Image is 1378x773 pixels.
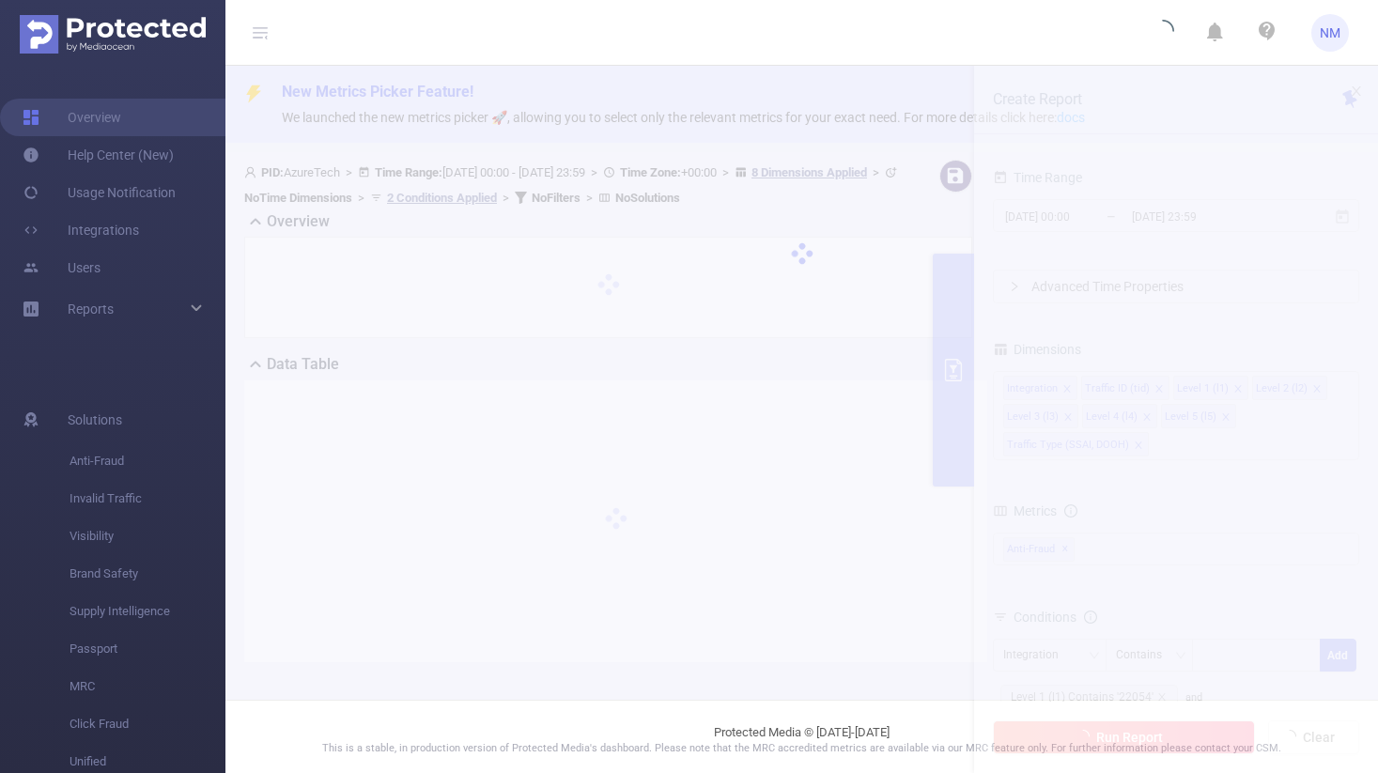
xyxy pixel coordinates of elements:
span: Visibility [70,518,225,555]
span: Solutions [68,401,122,439]
a: Usage Notification [23,174,176,211]
span: Anti-Fraud [70,442,225,480]
a: Users [23,249,101,286]
p: This is a stable, in production version of Protected Media's dashboard. Please note that the MRC ... [272,741,1331,757]
img: Protected Media [20,15,206,54]
span: Reports [68,301,114,317]
span: MRC [70,668,225,705]
a: Reports [68,290,114,328]
span: Brand Safety [70,555,225,593]
span: Supply Intelligence [70,593,225,630]
span: Click Fraud [70,705,225,743]
a: Integrations [23,211,139,249]
span: NM [1320,14,1340,52]
a: Help Center (New) [23,136,174,174]
i: icon: loading [1152,20,1174,46]
span: Invalid Traffic [70,480,225,518]
span: Passport [70,630,225,668]
a: Overview [23,99,121,136]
